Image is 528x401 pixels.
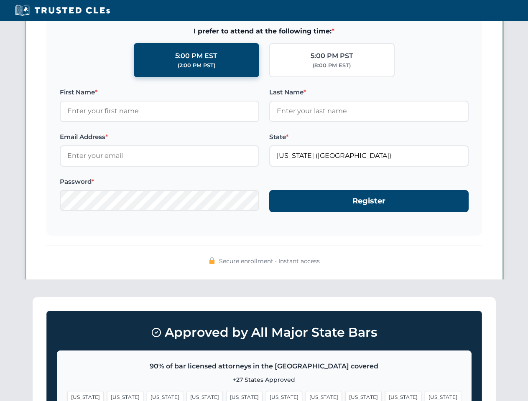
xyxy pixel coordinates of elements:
[60,101,259,122] input: Enter your first name
[60,177,259,187] label: Password
[60,87,259,97] label: First Name
[269,190,469,212] button: Register
[311,51,353,61] div: 5:00 PM PST
[13,4,112,17] img: Trusted CLEs
[178,61,215,70] div: (2:00 PM PST)
[67,375,461,384] p: +27 States Approved
[60,132,259,142] label: Email Address
[175,51,217,61] div: 5:00 PM EST
[269,145,469,166] input: Florida (FL)
[219,256,320,266] span: Secure enrollment • Instant access
[67,361,461,372] p: 90% of bar licensed attorneys in the [GEOGRAPHIC_DATA] covered
[60,26,469,37] span: I prefer to attend at the following time:
[269,101,469,122] input: Enter your last name
[269,87,469,97] label: Last Name
[313,61,351,70] div: (8:00 PM EST)
[57,321,472,344] h3: Approved by All Major State Bars
[60,145,259,166] input: Enter your email
[209,257,215,264] img: 🔒
[269,132,469,142] label: State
